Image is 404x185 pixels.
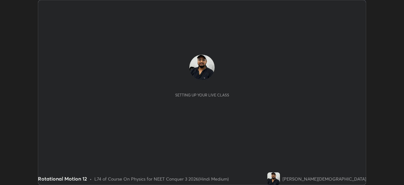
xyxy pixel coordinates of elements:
[282,176,366,182] div: [PERSON_NAME][DEMOGRAPHIC_DATA]
[38,175,87,182] div: Rotational Motion 12
[94,176,229,182] div: L74 of Course On Physics for NEET Conquer 3 2026(Hindi Medium)
[175,93,229,97] div: Setting up your live class
[90,176,92,182] div: •
[267,172,280,185] img: 1899b2883f274fe6831501f89e15059c.jpg
[189,55,215,80] img: 1899b2883f274fe6831501f89e15059c.jpg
